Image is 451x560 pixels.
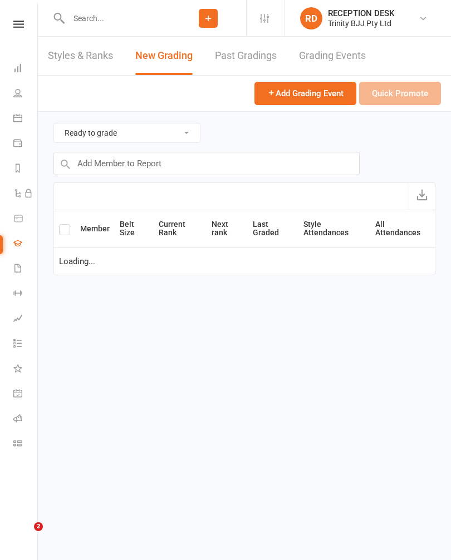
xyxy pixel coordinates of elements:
a: Dashboard [13,57,38,82]
a: Payments [13,132,38,157]
a: Styles & Ranks [48,37,113,75]
a: Assessments [13,307,38,332]
a: People [13,82,38,107]
th: Last Graded [248,210,298,247]
span: Add Grading Event [267,88,344,98]
a: Roll call kiosk mode [13,407,38,432]
a: Past Gradings [215,37,277,75]
a: What's New [13,357,38,382]
a: Class kiosk mode [13,432,38,457]
div: Trinity BJJ Pty Ltd [328,18,394,28]
a: Product Sales [13,207,38,232]
div: RECEPTION DESK [328,8,394,18]
a: Grading Events [299,37,366,75]
input: Search... [65,11,170,26]
th: Style Attendances [298,210,370,247]
th: Member [75,210,115,247]
iframe: Intercom live chat [11,522,38,549]
th: Belt Size [115,210,154,247]
a: Reports [13,157,38,182]
a: General attendance kiosk mode [13,382,38,407]
th: Select all [54,210,75,247]
input: Add Member to Report [53,152,360,175]
th: All Attendances [370,210,435,247]
td: Loading... [54,247,435,275]
span: 2 [34,522,43,531]
th: Next rank [207,210,248,247]
a: New Grading [135,37,193,75]
button: Add Grading Event [254,82,356,105]
a: Calendar [13,107,38,132]
div: RD [300,7,322,29]
th: Current Rank [154,210,207,247]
